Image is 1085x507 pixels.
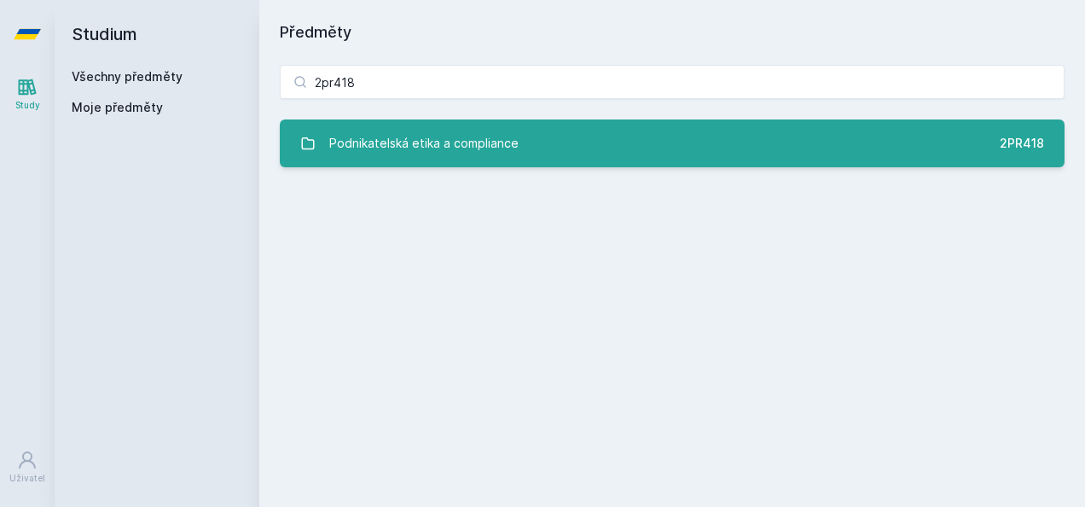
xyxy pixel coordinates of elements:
[280,20,1065,44] h1: Předměty
[15,99,40,112] div: Study
[1000,135,1044,152] div: 2PR418
[3,68,51,120] a: Study
[3,441,51,493] a: Uživatel
[72,69,183,84] a: Všechny předměty
[72,99,163,116] span: Moje předměty
[280,119,1065,167] a: Podnikatelská etika a compliance 2PR418
[9,472,45,485] div: Uživatel
[280,65,1065,99] input: Název nebo ident předmětu…
[329,126,519,160] div: Podnikatelská etika a compliance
